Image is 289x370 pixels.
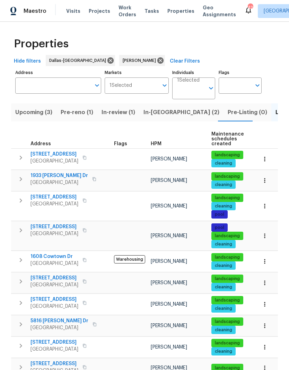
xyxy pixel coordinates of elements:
span: [GEOGRAPHIC_DATA] [30,303,78,310]
span: 1 Selected [110,83,132,89]
span: landscaping [212,233,243,239]
span: cleaning [212,306,235,312]
span: [PERSON_NAME] [151,233,187,238]
span: 5816 [PERSON_NAME] Dr [30,317,88,324]
button: Open [206,83,216,93]
span: [PERSON_NAME] [151,323,187,328]
div: 42 [248,4,253,11]
span: landscaping [212,152,243,158]
span: [STREET_ADDRESS] [30,296,78,303]
span: landscaping [212,340,243,346]
span: [PERSON_NAME] [151,345,187,350]
span: Properties [14,40,69,47]
div: Dallas-[GEOGRAPHIC_DATA] [46,55,115,66]
span: 1933 [PERSON_NAME] Dr [30,172,88,179]
span: [GEOGRAPHIC_DATA] [30,346,78,353]
span: [GEOGRAPHIC_DATA] [30,260,78,267]
span: [GEOGRAPHIC_DATA] [30,201,78,207]
button: Hide filters [11,55,44,68]
span: HPM [151,141,161,146]
span: Flags [114,141,127,146]
span: Pre-Listing (0) [228,108,267,117]
span: cleaning [212,327,235,333]
span: Maestro [24,8,46,15]
span: Work Orders [119,4,136,18]
span: [GEOGRAPHIC_DATA] [30,179,88,186]
button: Clear Filters [167,55,203,68]
span: [STREET_ADDRESS] [30,151,78,158]
span: [PERSON_NAME] [151,178,187,183]
label: Address [15,71,101,75]
span: Clear Filters [170,57,200,66]
span: cleaning [212,182,235,188]
span: Pre-reno (1) [61,108,93,117]
span: pool [212,225,227,231]
span: Projects [89,8,110,15]
span: Upcoming (3) [15,108,52,117]
button: Open [92,81,102,90]
span: [GEOGRAPHIC_DATA] [30,281,78,288]
span: [PERSON_NAME] [151,157,187,161]
span: cleaning [212,160,235,166]
span: cleaning [212,349,235,354]
button: Open [253,81,262,90]
span: [STREET_ADDRESS] [30,275,78,281]
span: landscaping [212,297,243,303]
span: 1608 Cowtown Dr [30,253,78,260]
button: Open [160,81,169,90]
span: [STREET_ADDRESS] [30,194,78,201]
span: Properties [167,8,194,15]
span: In-review (1) [102,108,135,117]
span: In-[GEOGRAPHIC_DATA] (2) [143,108,219,117]
span: cleaning [212,284,235,290]
span: Dallas-[GEOGRAPHIC_DATA] [49,57,109,64]
span: [STREET_ADDRESS] [30,339,78,346]
label: Flags [219,71,262,75]
span: Maintenance schedules created [211,132,244,146]
span: [PERSON_NAME] [151,204,187,209]
span: cleaning [212,263,235,269]
span: [GEOGRAPHIC_DATA] [30,158,78,165]
span: [STREET_ADDRESS] [30,223,78,230]
span: cleaning [212,203,235,209]
span: Geo Assignments [203,4,236,18]
span: [PERSON_NAME] [151,280,187,285]
label: Markets [105,71,169,75]
span: [GEOGRAPHIC_DATA] [30,324,88,331]
span: landscaping [212,319,243,325]
span: cleaning [212,241,235,247]
label: Individuals [172,71,215,75]
div: [PERSON_NAME] [119,55,165,66]
span: landscaping [212,276,243,282]
span: Tasks [144,9,159,13]
span: [GEOGRAPHIC_DATA] [30,230,78,237]
span: Visits [66,8,80,15]
span: Hide filters [14,57,41,66]
span: [PERSON_NAME] [151,259,187,264]
span: 1 Selected [177,77,200,83]
span: landscaping [212,195,243,201]
span: [STREET_ADDRESS] [30,360,78,367]
span: landscaping [212,255,243,260]
span: Warehousing [114,255,145,263]
span: Address [30,141,51,146]
span: landscaping [212,174,243,179]
span: pool [212,212,227,218]
span: [PERSON_NAME] [151,302,187,307]
span: [PERSON_NAME] [123,57,159,64]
